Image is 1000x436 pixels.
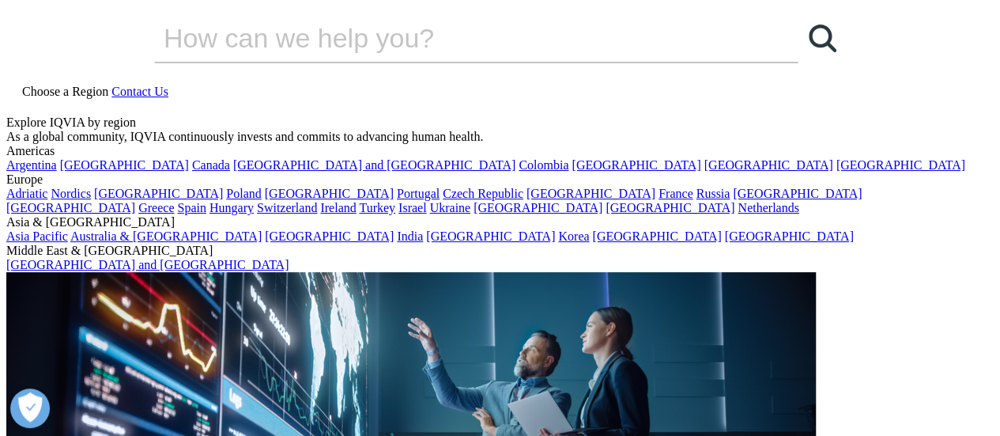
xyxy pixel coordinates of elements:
[233,158,515,172] a: [GEOGRAPHIC_DATA] and [GEOGRAPHIC_DATA]
[519,158,568,172] a: Colombia
[6,158,57,172] a: Argentina
[572,158,700,172] a: [GEOGRAPHIC_DATA]
[257,201,317,214] a: Switzerland
[809,25,836,52] svg: Search
[265,229,394,243] a: [GEOGRAPHIC_DATA]
[6,144,994,158] div: Americas
[6,201,135,214] a: [GEOGRAPHIC_DATA]
[6,173,994,187] div: Europe
[6,244,994,258] div: Middle East & [GEOGRAPHIC_DATA]
[6,130,994,144] div: As a global community, IQVIA continuously invests and commits to advancing human health.
[94,187,223,200] a: [GEOGRAPHIC_DATA]
[558,229,589,243] a: Korea
[138,201,174,214] a: Greece
[397,229,423,243] a: India
[6,116,994,130] div: Explore IQVIA by region
[526,187,655,200] a: [GEOGRAPHIC_DATA]
[359,201,395,214] a: Turkey
[443,187,523,200] a: Czech Republic
[430,201,471,214] a: Ukraine
[426,229,555,243] a: [GEOGRAPHIC_DATA]
[606,201,734,214] a: [GEOGRAPHIC_DATA]
[658,187,693,200] a: France
[836,158,965,172] a: [GEOGRAPHIC_DATA]
[70,229,262,243] a: Australia & [GEOGRAPHIC_DATA]
[111,85,168,98] a: Contact Us
[60,158,189,172] a: [GEOGRAPHIC_DATA]
[398,201,427,214] a: Israel
[592,229,721,243] a: [GEOGRAPHIC_DATA]
[320,201,356,214] a: Ireland
[6,215,994,229] div: Asia & [GEOGRAPHIC_DATA]
[738,201,798,214] a: Netherlands
[10,389,50,428] button: Open Preferences
[696,187,730,200] a: Russia
[733,187,862,200] a: [GEOGRAPHIC_DATA]
[725,229,854,243] a: [GEOGRAPHIC_DATA]
[6,187,47,200] a: Adriatic
[226,187,261,200] a: Poland
[6,258,289,271] a: [GEOGRAPHIC_DATA] and [GEOGRAPHIC_DATA]
[209,201,254,214] a: Hungary
[704,158,833,172] a: [GEOGRAPHIC_DATA]
[51,187,91,200] a: Nordics
[22,85,108,98] span: Choose a Region
[265,187,394,200] a: [GEOGRAPHIC_DATA]
[177,201,206,214] a: Spain
[798,14,846,62] a: Search
[6,229,68,243] a: Asia Pacific
[192,158,230,172] a: Canada
[397,187,440,200] a: Portugal
[474,201,602,214] a: [GEOGRAPHIC_DATA]
[154,14,753,62] input: Search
